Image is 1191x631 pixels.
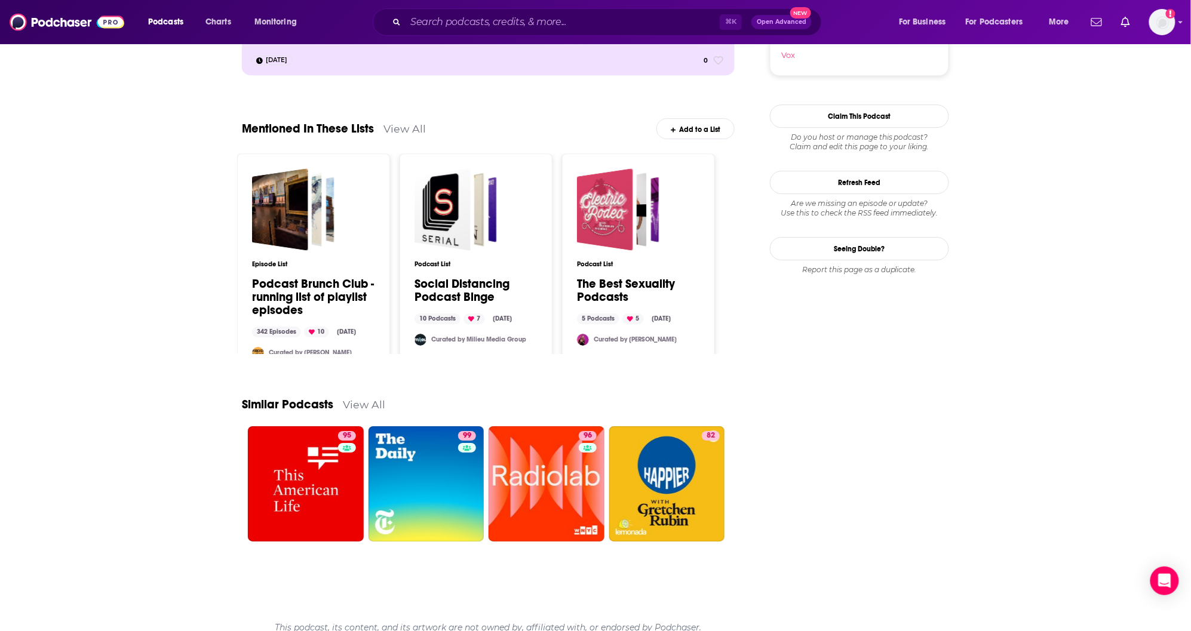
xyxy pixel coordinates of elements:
button: Show profile menu [1149,9,1175,35]
a: Show notifications dropdown [1116,12,1135,32]
div: 10 [304,327,329,337]
a: The Best Sexuality Podcasts [577,278,700,304]
input: Search podcasts, credits, & more... [406,13,720,32]
button: open menu [1040,13,1084,32]
img: Podchaser - Follow, Share and Rate Podcasts [10,11,124,33]
img: User Profile [1149,9,1175,35]
a: 99 [458,431,476,441]
a: Social Distancing Podcast Binge [415,168,497,251]
div: Are we missing an episode or update? Use this to check the RSS feed immediately. [770,199,949,218]
a: Dec 12th, 2017 [251,56,293,65]
button: Claim This Podcast [770,104,949,128]
div: 5 [622,313,644,324]
a: 96 [489,426,604,542]
a: Show notifications dropdown [1086,12,1107,32]
a: 82 [609,426,725,542]
a: Podcast Brunch Club - running list of playlist episodes [252,168,334,251]
a: View All [343,398,385,411]
div: [DATE] [332,327,361,337]
a: Social Distancing Podcast Binge [415,278,538,304]
a: Podcast Brunch Club - running list of playlist episodes [252,278,375,317]
div: Add to a List [656,118,735,139]
button: open menu [246,13,312,32]
div: 10 Podcasts [415,313,461,324]
span: 0 [704,56,708,66]
a: Vox [781,50,852,60]
span: New [790,7,812,19]
a: View All [383,122,426,135]
a: 99 [369,426,484,542]
a: 95 [338,431,356,441]
button: open menu [891,13,961,32]
button: open menu [140,13,199,32]
div: Report this page as a duplicate. [770,265,949,275]
a: Mentioned In These Lists [242,121,374,136]
span: For Podcasters [966,14,1023,30]
span: 96 [584,430,592,442]
div: Open Intercom Messenger [1150,567,1179,595]
a: Curated by [PERSON_NAME] [269,349,352,356]
button: open menu [958,13,1040,32]
img: milieumediagroup [415,334,426,346]
span: Do you host or manage this podcast? [770,133,949,142]
div: 7 [463,313,485,324]
button: Open AdvancedNew [751,15,812,29]
span: Charts [205,14,231,30]
span: [DATE] [266,54,287,66]
h3: Podcast List [415,260,538,268]
div: Claim and edit this page to your liking. [770,133,949,152]
span: 82 [707,430,715,442]
a: Seeing Double? [770,237,949,260]
a: Curated by Milieu Media Group [431,335,526,343]
img: podcastbrunchclub [252,347,264,359]
h3: Podcast List [577,260,700,268]
h3: Episode List [252,260,375,268]
div: [DATE] [488,313,517,324]
img: EmmaHewitt [577,334,589,346]
div: 5 Podcasts [577,313,619,324]
a: 96 [579,431,597,441]
a: Charts [198,13,238,32]
div: 342 Episodes [252,327,301,337]
a: Curated by [PERSON_NAME] [594,335,677,343]
span: Open Advanced [757,19,806,25]
span: Monitoring [254,14,297,30]
a: 95 [248,426,364,542]
a: The Best Sexuality Podcasts [577,168,659,251]
span: 95 [343,430,351,442]
div: Search podcasts, credits, & more... [384,8,833,36]
span: For Business [899,14,946,30]
span: 99 [463,430,471,442]
div: [DATE] [647,313,676,324]
svg: Add a profile image [1166,9,1175,19]
span: Podcasts [148,14,183,30]
button: Refresh Feed [770,171,949,194]
span: Logged in as megcassidy [1149,9,1175,35]
span: ⌘ K [720,14,742,30]
a: 82 [702,431,720,441]
span: More [1049,14,1069,30]
a: Similar Podcasts [242,397,333,412]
